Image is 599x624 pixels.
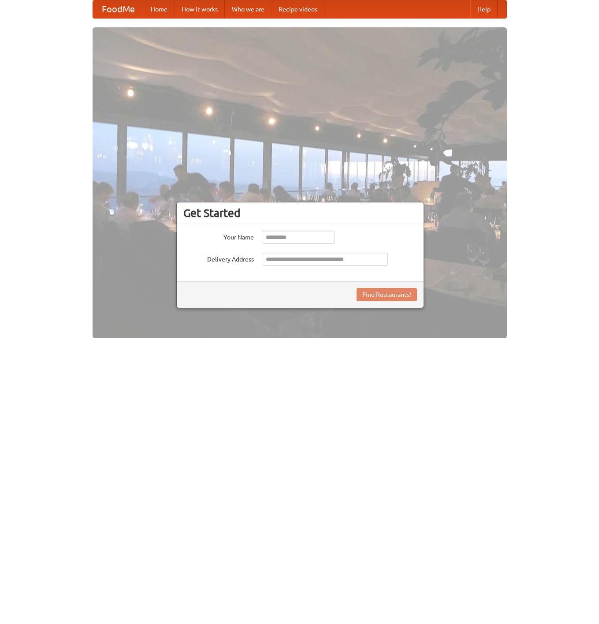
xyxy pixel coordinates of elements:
[93,0,144,18] a: FoodMe
[357,288,417,301] button: Find Restaurants!
[272,0,324,18] a: Recipe videos
[183,206,417,220] h3: Get Started
[225,0,272,18] a: Who we are
[175,0,225,18] a: How it works
[183,231,254,242] label: Your Name
[144,0,175,18] a: Home
[183,253,254,264] label: Delivery Address
[470,0,498,18] a: Help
